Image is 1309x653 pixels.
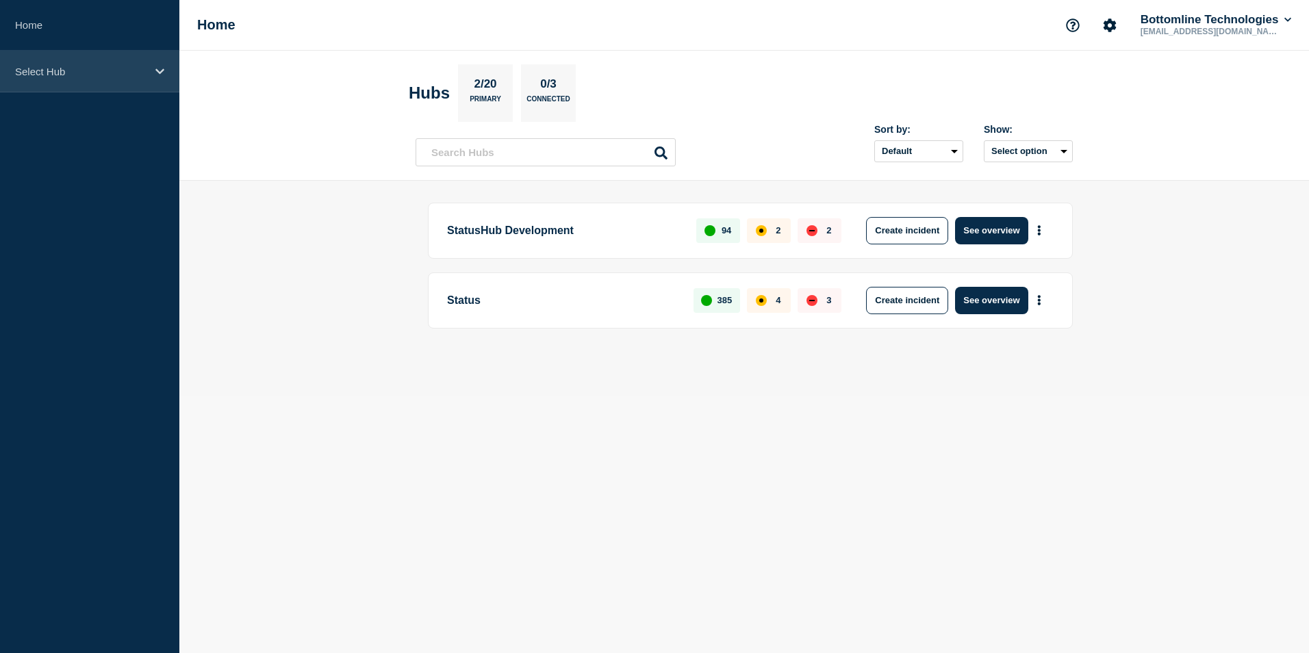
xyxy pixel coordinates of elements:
div: up [704,225,715,236]
div: affected [756,295,767,306]
p: [EMAIL_ADDRESS][DOMAIN_NAME] [1138,27,1280,36]
h2: Hubs [409,84,450,103]
button: More actions [1030,218,1048,243]
div: up [701,295,712,306]
p: Select Hub [15,66,147,77]
p: 94 [722,225,731,235]
button: Account settings [1095,11,1124,40]
button: Select option [984,140,1073,162]
button: See overview [955,217,1028,244]
button: Create incident [866,287,948,314]
button: Support [1058,11,1087,40]
select: Sort by [874,140,963,162]
div: affected [756,225,767,236]
p: 0/3 [535,77,562,95]
p: Primary [470,95,501,110]
p: Connected [526,95,570,110]
h1: Home [197,17,236,33]
input: Search Hubs [416,138,676,166]
p: 4 [776,295,780,305]
div: down [806,295,817,306]
button: Bottomline Technologies [1138,13,1294,27]
p: 2 [826,225,831,235]
p: 2/20 [469,77,502,95]
p: Status [447,287,678,314]
p: 3 [826,295,831,305]
div: Sort by: [874,124,963,135]
div: down [806,225,817,236]
p: 2 [776,225,780,235]
button: See overview [955,287,1028,314]
button: Create incident [866,217,948,244]
p: 385 [717,295,733,305]
button: More actions [1030,287,1048,313]
p: StatusHub Development [447,217,681,244]
div: Show: [984,124,1073,135]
